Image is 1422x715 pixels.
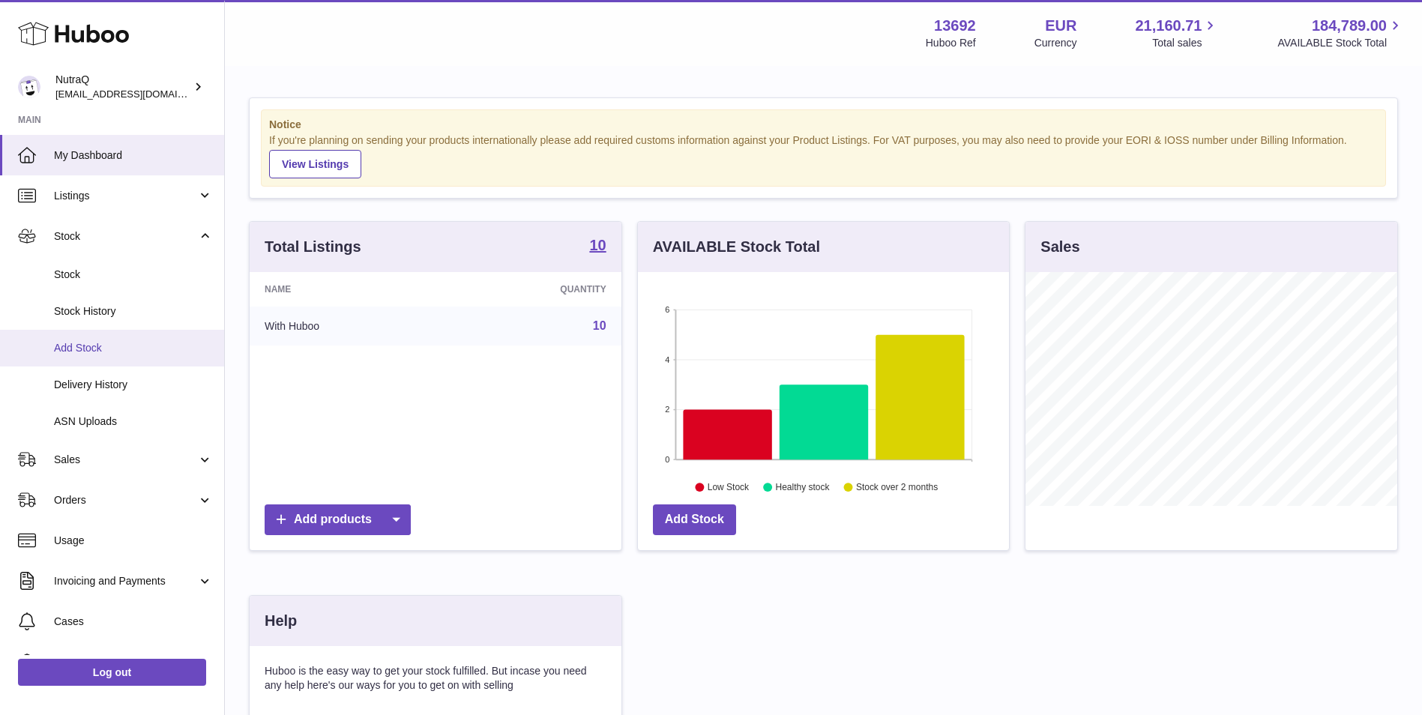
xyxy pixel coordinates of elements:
[1312,16,1387,36] span: 184,789.00
[926,36,976,50] div: Huboo Ref
[54,493,197,507] span: Orders
[250,307,445,346] td: With Huboo
[265,664,606,693] p: Huboo is the easy way to get your stock fulfilled. But incase you need any help here's our ways f...
[1277,16,1404,50] a: 184,789.00 AVAILABLE Stock Total
[54,341,213,355] span: Add Stock
[1135,16,1219,50] a: 21,160.71 Total sales
[250,272,445,307] th: Name
[665,455,669,464] text: 0
[1277,36,1404,50] span: AVAILABLE Stock Total
[54,453,197,467] span: Sales
[445,272,621,307] th: Quantity
[18,76,40,98] img: log@nutraq.com
[856,482,938,492] text: Stock over 2 months
[665,355,669,364] text: 4
[54,229,197,244] span: Stock
[1045,16,1076,36] strong: EUR
[593,319,606,332] a: 10
[269,118,1378,132] strong: Notice
[54,574,197,588] span: Invoicing and Payments
[589,238,606,253] strong: 10
[269,133,1378,178] div: If you're planning on sending your products internationally please add required customs informati...
[1135,16,1202,36] span: 21,160.71
[1040,237,1079,257] h3: Sales
[265,237,361,257] h3: Total Listings
[708,482,750,492] text: Low Stock
[934,16,976,36] strong: 13692
[54,534,213,548] span: Usage
[54,615,213,629] span: Cases
[665,305,669,314] text: 6
[589,238,606,256] a: 10
[54,268,213,282] span: Stock
[269,150,361,178] a: View Listings
[54,414,213,429] span: ASN Uploads
[775,482,830,492] text: Healthy stock
[54,304,213,319] span: Stock History
[55,88,220,100] span: [EMAIL_ADDRESS][DOMAIN_NAME]
[1034,36,1077,50] div: Currency
[653,504,736,535] a: Add Stock
[54,189,197,203] span: Listings
[265,504,411,535] a: Add products
[54,378,213,392] span: Delivery History
[54,148,213,163] span: My Dashboard
[55,73,190,101] div: NutraQ
[265,611,297,631] h3: Help
[653,237,820,257] h3: AVAILABLE Stock Total
[18,659,206,686] a: Log out
[1152,36,1219,50] span: Total sales
[665,405,669,414] text: 2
